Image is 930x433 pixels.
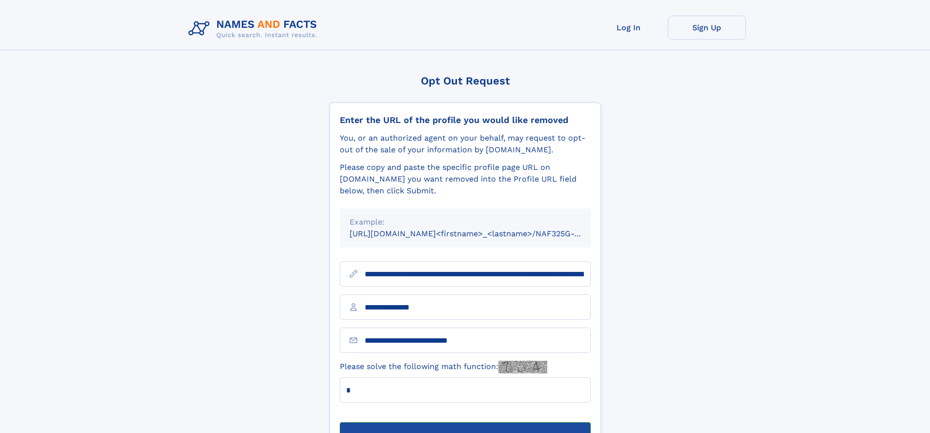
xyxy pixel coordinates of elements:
[340,162,591,197] div: Please copy and paste the specific profile page URL on [DOMAIN_NAME] you want removed into the Pr...
[350,229,609,238] small: [URL][DOMAIN_NAME]<firstname>_<lastname>/NAF325G-xxxxxxxx
[340,361,547,373] label: Please solve the following math function:
[668,16,746,40] a: Sign Up
[340,115,591,125] div: Enter the URL of the profile you would like removed
[350,216,581,228] div: Example:
[340,132,591,156] div: You, or an authorized agent on your behalf, may request to opt-out of the sale of your informatio...
[330,75,601,87] div: Opt Out Request
[590,16,668,40] a: Log In
[185,16,325,42] img: Logo Names and Facts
